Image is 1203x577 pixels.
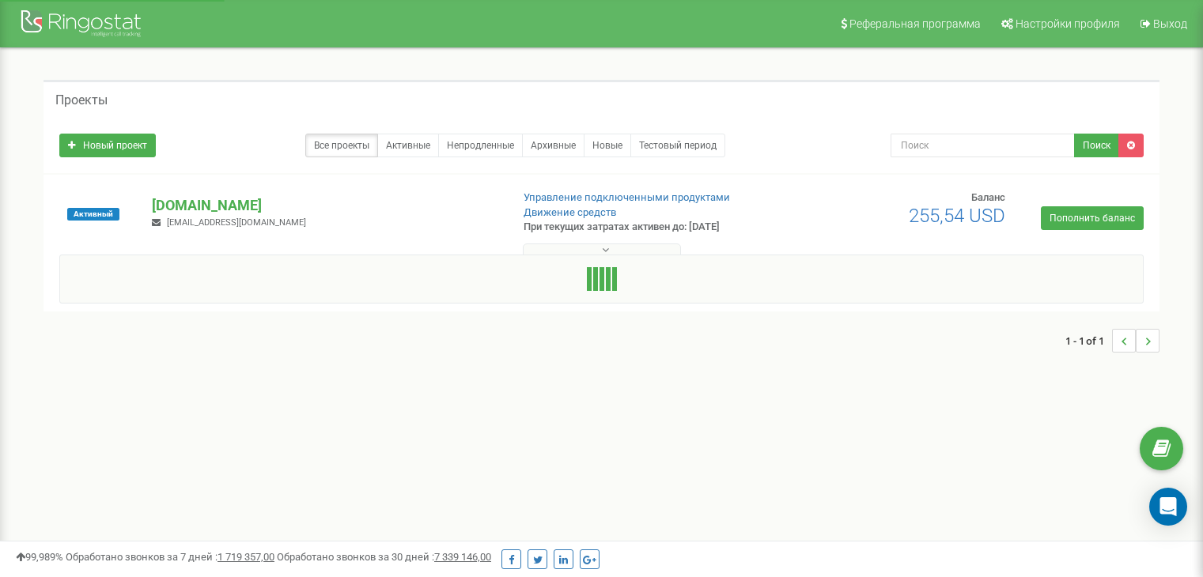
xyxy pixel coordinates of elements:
a: Архивные [522,134,584,157]
p: [DOMAIN_NAME] [152,195,497,216]
a: Пополнить баланс [1041,206,1144,230]
nav: ... [1065,313,1159,368]
a: Новые [584,134,631,157]
p: При текущих затратах активен до: [DATE] [524,220,777,235]
a: Все проекты [305,134,378,157]
span: 255,54 USD [909,205,1005,227]
a: Непродленные [438,134,523,157]
button: Поиск [1074,134,1119,157]
a: Управление подключенными продуктами [524,191,730,203]
u: 1 719 357,00 [218,551,274,563]
span: 1 - 1 of 1 [1065,329,1112,353]
a: Новый проект [59,134,156,157]
input: Поиск [891,134,1075,157]
a: Движение средств [524,206,616,218]
h5: Проекты [55,93,108,107]
span: Баланс [971,191,1005,203]
a: Активные [377,134,439,157]
span: [EMAIL_ADDRESS][DOMAIN_NAME] [167,217,306,228]
span: Выход [1153,17,1187,30]
span: Обработано звонков за 30 дней : [277,551,491,563]
span: 99,989% [16,551,63,563]
div: Open Intercom Messenger [1149,488,1187,526]
span: Активный [67,208,119,221]
span: Настройки профиля [1016,17,1120,30]
span: Обработано звонков за 7 дней : [66,551,274,563]
a: Тестовый период [630,134,725,157]
span: Реферальная программа [849,17,981,30]
u: 7 339 146,00 [434,551,491,563]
